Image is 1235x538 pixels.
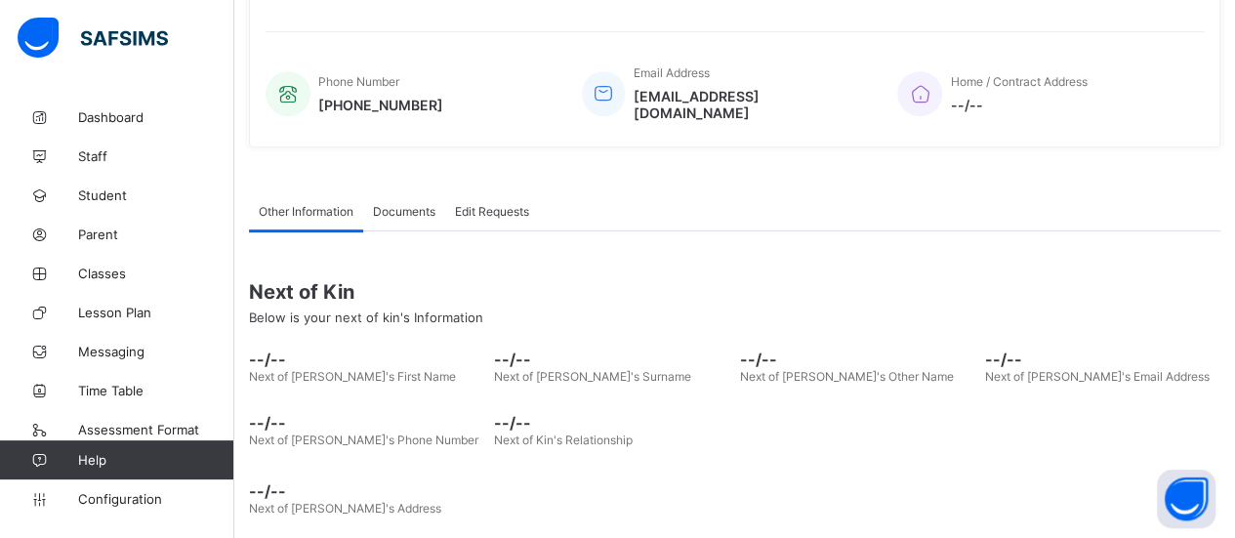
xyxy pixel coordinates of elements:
span: Next of [PERSON_NAME]'s First Name [249,369,456,384]
span: --/-- [249,481,1220,501]
span: Next of [PERSON_NAME]'s Surname [494,369,691,384]
span: Dashboard [78,109,234,125]
span: Lesson Plan [78,305,234,320]
button: Open asap [1157,470,1215,528]
span: Next of Kin [249,280,1220,304]
span: --/-- [950,97,1087,113]
span: Messaging [78,344,234,359]
span: --/-- [985,350,1220,369]
span: Home / Contract Address [950,74,1087,89]
span: Staff [78,148,234,164]
span: --/-- [740,350,975,369]
span: Configuration [78,491,233,507]
span: Student [78,187,234,203]
span: Next of [PERSON_NAME]'s Address [249,501,441,516]
span: Phone Number [318,74,399,89]
span: --/-- [249,350,484,369]
span: Documents [373,204,435,219]
span: Next of [PERSON_NAME]'s Other Name [740,369,954,384]
span: [EMAIL_ADDRESS][DOMAIN_NAME] [633,88,868,121]
span: [PHONE_NUMBER] [318,97,443,113]
span: Other Information [259,204,353,219]
span: Parent [78,227,234,242]
span: Email Address [633,65,709,80]
span: Below is your next of kin's Information [249,310,483,325]
span: Next of [PERSON_NAME]'s Phone Number [249,433,478,447]
span: Assessment Format [78,422,234,437]
span: Next of Kin's Relationship [494,433,633,447]
span: Classes [78,266,234,281]
span: Help [78,452,233,468]
span: Next of [PERSON_NAME]'s Email Address [985,369,1210,384]
span: --/-- [249,413,484,433]
span: Time Table [78,383,234,398]
span: --/-- [494,413,729,433]
span: --/-- [494,350,729,369]
img: safsims [18,18,168,59]
span: Edit Requests [455,204,529,219]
